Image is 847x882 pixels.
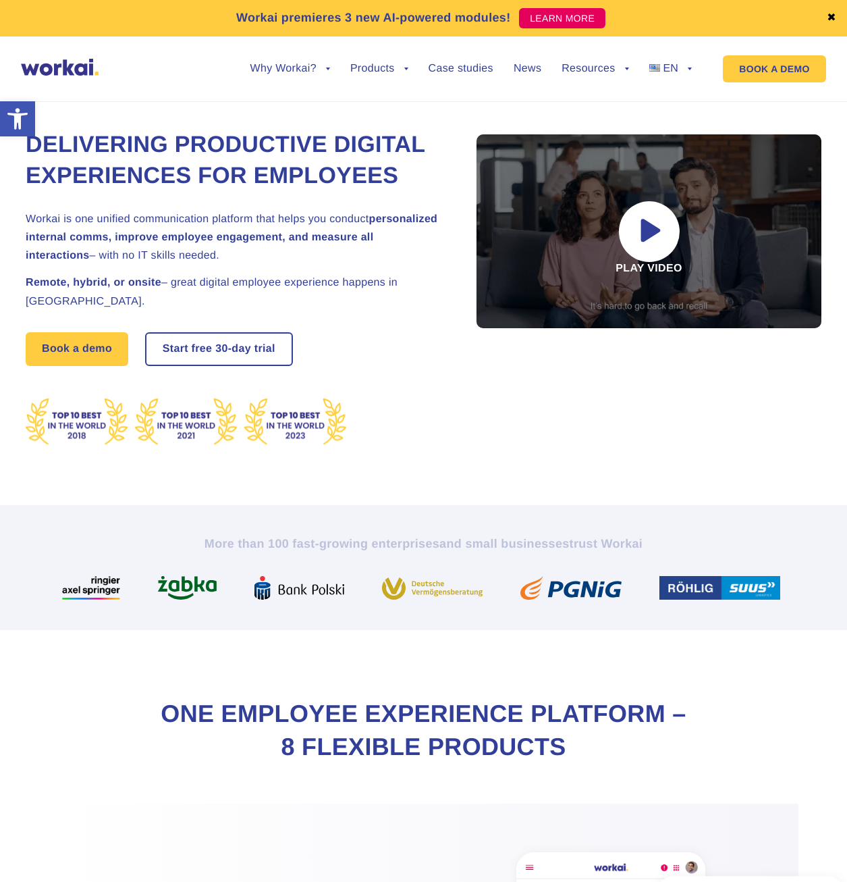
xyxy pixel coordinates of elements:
a: Resources [562,63,628,74]
strong: Remote, hybrid, or onsite [26,277,161,288]
h2: One Employee Experience Platform – 8 flexible products [154,698,694,763]
a: LEARN MORE [519,8,605,28]
a: News [514,63,541,74]
h1: Delivering Productive Digital Experiences for Employees [26,130,444,192]
a: Book a demo [26,332,128,366]
span: EN [663,63,678,74]
h2: – great digital employee experience happens in [GEOGRAPHIC_DATA]. [26,274,444,310]
a: Products [350,63,408,74]
h2: More than 100 fast-growing enterprises trust Workai [49,536,798,552]
p: Workai premieres 3 new AI-powered modules! [236,9,511,27]
a: Why Workai? [250,63,330,74]
div: Play video [476,134,821,328]
a: BOOK A DEMO [723,55,825,82]
a: Case studies [429,63,493,74]
i: 30-day [215,344,251,355]
a: Start free30-daytrial [146,334,292,365]
strong: personalized internal comms, improve employee engagement, and measure all interactions [26,213,437,261]
h2: Workai is one unified communication platform that helps you conduct – with no IT skills needed. [26,210,444,265]
i: and small businesses [439,537,569,550]
a: ✖ [827,13,836,24]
